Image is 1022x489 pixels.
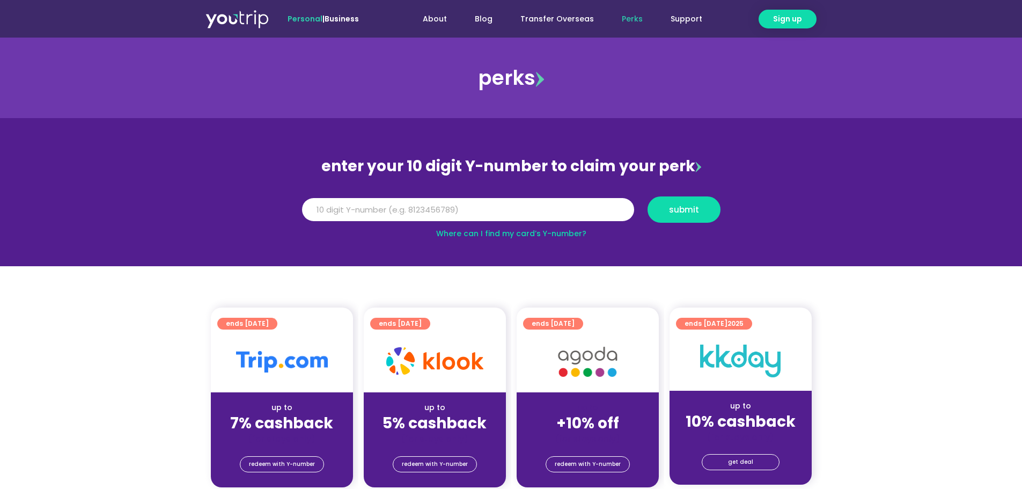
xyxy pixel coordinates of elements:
a: Support [657,9,716,29]
a: Blog [461,9,506,29]
span: Sign up [773,13,802,25]
button: submit [648,196,720,223]
span: ends [DATE] [685,318,744,330]
span: ends [DATE] [379,318,422,330]
div: up to [372,402,497,413]
a: Business [325,13,359,24]
div: (for stays only) [219,433,344,444]
div: up to [219,402,344,413]
div: enter your 10 digit Y-number to claim your perk [297,152,726,180]
a: redeem with Y-number [393,456,477,472]
span: | [288,13,359,24]
a: Where can I find my card’s Y-number? [436,228,586,239]
strong: 10% cashback [686,411,796,432]
span: Personal [288,13,322,24]
a: Transfer Overseas [506,9,608,29]
a: Sign up [759,10,817,28]
div: (for stays only) [372,433,497,444]
a: redeem with Y-number [546,456,630,472]
a: redeem with Y-number [240,456,324,472]
span: 2025 [727,319,744,328]
span: ends [DATE] [226,318,269,330]
nav: Menu [388,9,716,29]
span: ends [DATE] [532,318,575,330]
strong: +10% off [556,413,619,434]
span: submit [669,206,699,214]
div: up to [678,400,803,412]
div: (for stays only) [525,433,650,444]
a: ends [DATE] [523,318,583,330]
form: Y Number [302,196,720,231]
a: ends [DATE]2025 [676,318,752,330]
strong: 7% cashback [230,413,333,434]
span: redeem with Y-number [249,457,315,472]
strong: 5% cashback [383,413,487,434]
span: up to [578,402,598,413]
input: 10 digit Y-number (e.g. 8123456789) [302,198,634,222]
span: redeem with Y-number [555,457,621,472]
a: ends [DATE] [217,318,277,330]
span: redeem with Y-number [402,457,468,472]
span: get deal [728,455,753,470]
a: Perks [608,9,657,29]
a: About [409,9,461,29]
a: ends [DATE] [370,318,430,330]
a: get deal [702,454,780,470]
div: (for stays only) [678,432,803,443]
